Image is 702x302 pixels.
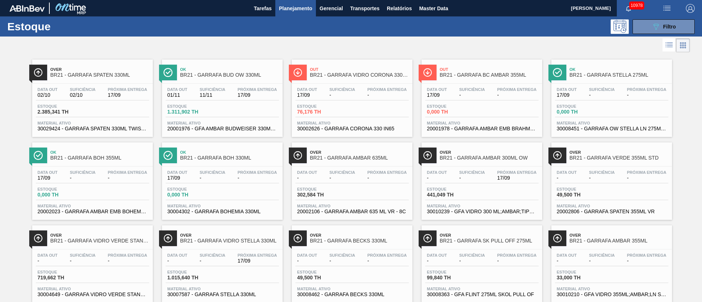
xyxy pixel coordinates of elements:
[427,253,447,257] span: Data out
[427,187,478,191] span: Estoque
[627,92,667,98] span: -
[108,92,147,98] span: 17/09
[627,253,667,257] span: Próxima Entrega
[50,155,149,161] span: BR21 - GARRAFA BOH 355ML
[180,238,279,244] span: BR21 - GARRAFA VIDRO STELLA 330ML
[297,270,348,274] span: Estoque
[27,137,156,220] a: ÍconeOkBR21 - GARRAFA BOH 355MLData out17/09Suficiência-Próxima Entrega-Estoque0,000 THMaterial a...
[38,275,89,280] span: 719,662 TH
[167,204,277,208] span: Material ativo
[427,92,447,98] span: 17/09
[589,170,615,175] span: Suficiência
[557,121,667,125] span: Material ativo
[497,253,537,257] span: Próxima Entrega
[286,54,416,137] a: ÍconeOutBR21 - GARRAFA VIDRO CORONA 330MLData out17/09Suficiência-Próxima Entrega-Estoque76,176 T...
[238,253,277,257] span: Próxima Entrega
[427,192,478,198] span: 441,049 TH
[367,170,407,175] span: Próxima Entrega
[34,234,43,243] img: Ícone
[416,54,546,137] a: ÍconeOutBR21 - GARRAFA BC AMBAR 355MLData out17/09Suficiência-Próxima Entrega-Estoque0,000 THMate...
[570,238,668,244] span: BR21 - GARRAFA AMBAR 355ML
[497,87,537,92] span: Próxima Entrega
[557,204,667,208] span: Material ativo
[297,253,317,257] span: Data out
[70,253,95,257] span: Suficiência
[367,87,407,92] span: Próxima Entrega
[427,121,537,125] span: Material ativo
[367,175,407,181] span: -
[50,72,149,78] span: BR21 - GARRAFA SPATEN 330ML
[70,258,95,264] span: -
[427,258,447,264] span: -
[663,24,676,30] span: Filtro
[200,170,225,175] span: Suficiência
[38,287,147,291] span: Material ativo
[38,109,89,115] span: 2.385,341 TH
[167,104,219,108] span: Estoque
[293,68,302,77] img: Ícone
[279,4,312,13] span: Planejamento
[167,126,277,131] span: 20001976 - GFA AMBAR BUDWEISER 330ML 197g
[427,87,447,92] span: Data out
[297,109,348,115] span: 76,176 TH
[329,92,355,98] span: -
[589,258,615,264] span: -
[293,151,302,160] img: Ícone
[238,87,277,92] span: Próxima Entrega
[350,4,380,13] span: Transportes
[440,150,539,154] span: Over
[427,175,447,181] span: -
[38,126,147,131] span: 30029424 - GARRAFA SPATEN 330ML TWIST OFF
[38,104,89,108] span: Estoque
[459,253,485,257] span: Suficiência
[570,155,668,161] span: BR21 - GARRAFA VERDE 355ML STD
[427,209,537,214] span: 30010239 - GFA VIDRO 300 ML;AMBAR;TIPO DESCARTAVEL;
[70,175,95,181] span: -
[553,68,562,77] img: Ícone
[329,87,355,92] span: Suficiência
[557,170,577,175] span: Data out
[320,4,343,13] span: Gerencial
[38,121,147,125] span: Material ativo
[70,87,95,92] span: Suficiência
[238,92,277,98] span: 17/09
[38,292,147,297] span: 30004649 - GARRAFA VIDRO VERDE STANDARD 600ML
[440,155,539,161] span: BR21 - GARRAFA AMBAR 300ML OW
[50,233,149,237] span: Over
[297,104,348,108] span: Estoque
[416,137,546,220] a: ÍconeOverBR21 - GARRAFA AMBAR 300ML OWData out-Suficiência-Próxima Entrega17/09Estoque441,049 THM...
[557,87,577,92] span: Data out
[546,54,676,137] a: ÍconeOkBR21 - GARRAFA STELLA 275MLData out17/09Suficiência-Próxima Entrega-Estoque0,000 THMateria...
[50,150,149,154] span: Ok
[557,275,608,280] span: 33,000 TH
[167,209,277,214] span: 30004302 - GARRAFA BOHEMIA 330ML
[167,275,219,280] span: 1.015,640 TH
[167,270,219,274] span: Estoque
[167,287,277,291] span: Material ativo
[38,209,147,214] span: 20002023 - GARRAFA AMBAR EMB BOHEMIA 355ML VR 3300U
[427,126,537,131] span: 20001978 - GARRAFA AMBAR EMB BRAHMA 197g 355ML VR
[589,92,615,98] span: -
[297,175,317,181] span: -
[310,72,409,78] span: BR21 - GARRAFA VIDRO CORONA 330ML
[108,87,147,92] span: Próxima Entrega
[297,187,348,191] span: Estoque
[459,87,485,92] span: Suficiência
[570,233,668,237] span: Over
[427,287,537,291] span: Material ativo
[557,287,667,291] span: Material ativo
[70,170,95,175] span: Suficiência
[108,170,147,175] span: Próxima Entrega
[557,209,667,214] span: 20002806 - GARRAFA SPATEN 355ML VR
[167,187,219,191] span: Estoque
[459,258,485,264] span: -
[427,109,478,115] span: 0,000 TH
[108,253,147,257] span: Próxima Entrega
[167,109,219,115] span: 1.311,902 TH
[617,3,640,14] button: Notificações
[38,187,89,191] span: Estoque
[238,170,277,175] span: Próxima Entrega
[167,175,188,181] span: 17/09
[27,54,156,137] a: ÍconeOverBR21 - GARRAFA SPATEN 330MLData out02/10Suficiência02/10Próxima Entrega17/09Estoque2.385...
[200,175,225,181] span: -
